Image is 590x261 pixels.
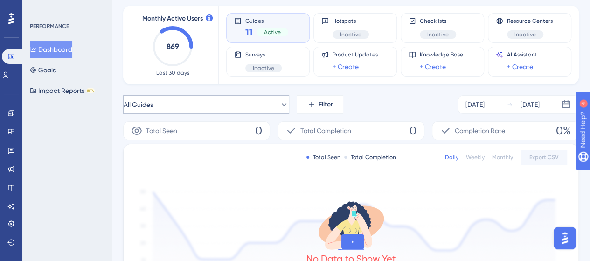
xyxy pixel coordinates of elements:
div: PERFORMANCE [30,22,69,30]
span: Resource Centers [507,17,553,25]
span: Active [264,28,281,36]
span: Total Completion [300,125,351,136]
button: Goals [30,62,56,78]
div: Monthly [492,154,513,161]
div: BETA [86,88,95,93]
span: 0 [410,123,416,138]
button: All Guides [123,95,289,114]
span: Total Seen [146,125,177,136]
div: Total Seen [306,154,340,161]
span: All Guides [124,99,153,110]
span: Monthly Active Users [142,13,203,24]
a: + Create [507,61,533,72]
button: Dashboard [30,41,72,58]
span: Last 30 days [156,69,189,77]
text: 869 [167,42,179,51]
span: Need Help? [22,2,58,14]
div: 4 [65,5,68,12]
span: Inactive [253,64,274,72]
div: [DATE] [521,99,540,110]
span: Inactive [427,31,449,38]
span: Inactive [514,31,536,38]
span: Surveys [245,51,282,58]
span: Checklists [420,17,456,25]
span: Export CSV [529,154,559,161]
div: Weekly [466,154,485,161]
div: [DATE] [465,99,485,110]
button: Export CSV [521,150,567,165]
button: Filter [297,95,343,114]
span: Knowledge Base [420,51,463,58]
span: Inactive [340,31,361,38]
iframe: UserGuiding AI Assistant Launcher [551,224,579,252]
div: Total Completion [344,154,396,161]
div: Daily [445,154,458,161]
span: Guides [245,17,288,24]
button: Impact ReportsBETA [30,82,95,99]
span: Product Updates [333,51,378,58]
span: Completion Rate [455,125,505,136]
span: AI Assistant [507,51,537,58]
span: 0% [556,123,571,138]
span: Filter [319,99,333,110]
span: Hotspots [333,17,369,25]
span: 11 [245,26,253,39]
a: + Create [420,61,446,72]
a: + Create [333,61,359,72]
span: 0 [255,123,262,138]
